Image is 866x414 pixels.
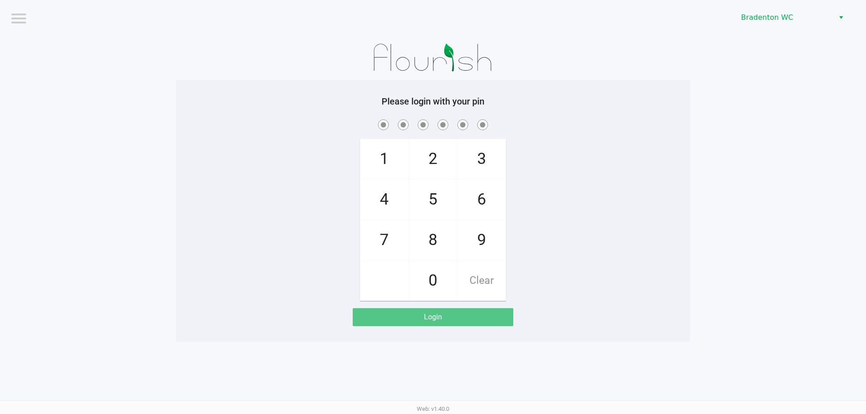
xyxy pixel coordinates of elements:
h5: Please login with your pin [183,96,683,107]
span: Web: v1.40.0 [417,405,449,412]
span: 4 [360,180,408,219]
span: 2 [409,139,457,179]
span: 3 [458,139,506,179]
span: 7 [360,220,408,260]
span: 9 [458,220,506,260]
span: 1 [360,139,408,179]
span: 5 [409,180,457,219]
span: Bradenton WC [741,12,829,23]
span: 6 [458,180,506,219]
span: Clear [458,261,506,300]
span: 0 [409,261,457,300]
button: Select [834,9,848,26]
span: 8 [409,220,457,260]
